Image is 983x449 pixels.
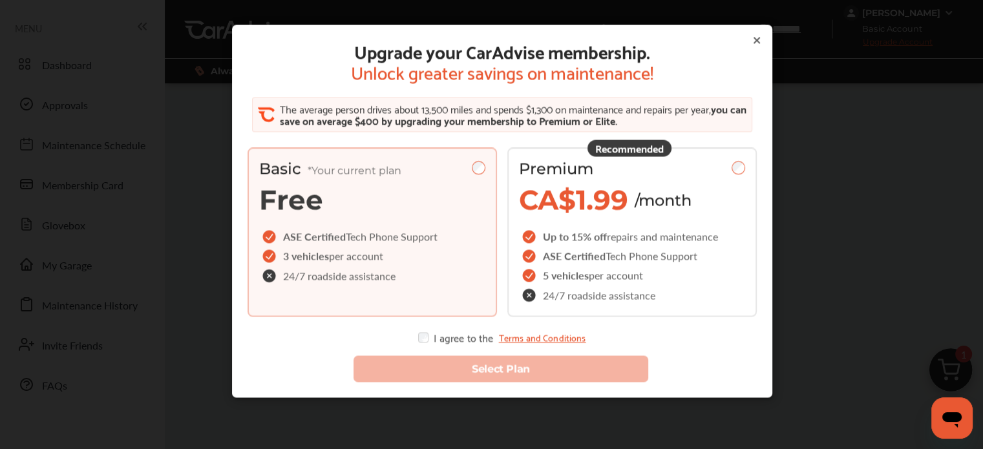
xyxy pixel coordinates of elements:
img: checkIcon.6d469ec1.svg [522,250,538,263]
span: ASE Certified [543,249,606,264]
span: per account [329,249,383,264]
img: CA_CheckIcon.cf4f08d4.svg [257,107,274,123]
span: 5 vehicles [543,268,589,283]
span: The average person drives about 13,500 miles and spends $1,300 on maintenance and repairs per year, [279,100,710,118]
div: I agree to the [418,333,586,343]
span: 24/7 roadside assistance [283,271,396,281]
span: Unlock greater savings on maintenance! [351,61,653,82]
span: you can save on average $400 by upgrading your membership to Premium or Elite. [279,100,746,129]
img: checkIcon.6d469ec1.svg [262,231,278,244]
img: checkIcon.6d469ec1.svg [522,269,538,282]
span: Premium [519,160,593,178]
span: per account [589,268,643,283]
span: 3 vehicles [283,249,329,264]
span: 24/7 roadside assistance [543,290,655,300]
img: checkIcon.6d469ec1.svg [522,231,538,244]
span: Tech Phone Support [606,249,697,264]
img: check-cross-icon.c68f34ea.svg [522,289,538,302]
img: check-cross-icon.c68f34ea.svg [262,269,278,283]
iframe: Button to launch messaging window [931,397,973,439]
span: Tech Phone Support [346,229,438,244]
span: Upgrade your CarAdvise membership. [351,41,653,61]
span: CA$1.99 [519,183,628,217]
span: ASE Certified [283,229,346,244]
span: *Your current plan [308,165,401,177]
span: /month [635,191,692,209]
div: Recommended [587,140,671,157]
span: Up to 15% off [543,229,607,244]
span: Free [259,183,323,217]
a: Terms and Conditions [498,333,586,343]
span: repairs and maintenance [607,229,718,244]
img: checkIcon.6d469ec1.svg [262,250,278,263]
span: Basic [259,160,401,178]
